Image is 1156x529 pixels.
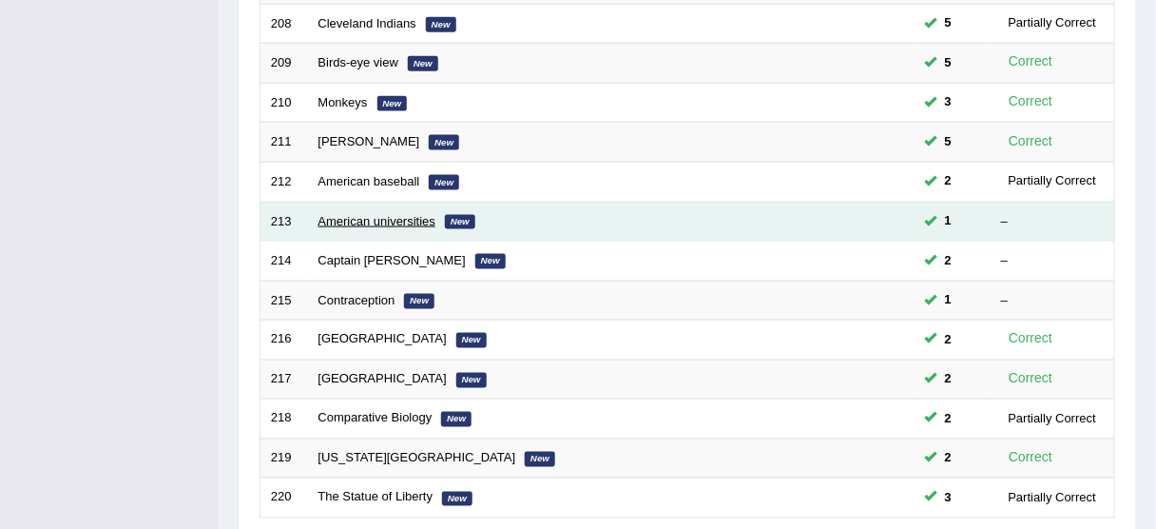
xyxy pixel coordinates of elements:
[318,490,433,504] a: The Statue of Liberty
[318,55,399,69] a: Birds-eye view
[1001,328,1061,350] div: Correct
[318,214,436,228] a: American universities
[937,13,959,33] span: You can still take this question
[318,134,420,148] a: [PERSON_NAME]
[318,95,368,109] a: Monkeys
[318,293,395,307] a: Contraception
[260,479,308,519] td: 220
[318,253,466,267] a: Captain [PERSON_NAME]
[1001,252,1104,270] div: –
[937,448,959,468] span: You can still take this question
[260,321,308,361] td: 216
[318,372,447,386] a: [GEOGRAPHIC_DATA]
[404,294,434,309] em: New
[445,215,475,230] em: New
[937,92,959,112] span: You can still take this question
[426,17,456,32] em: New
[429,175,459,190] em: New
[1001,131,1061,153] div: Correct
[318,16,416,30] a: Cleveland Indians
[937,171,959,191] span: You can still take this question
[937,369,959,389] span: You can still take this question
[318,332,447,346] a: [GEOGRAPHIC_DATA]
[377,96,408,111] em: New
[260,83,308,123] td: 210
[260,202,308,242] td: 213
[456,333,487,348] em: New
[937,211,959,231] span: You can still take this question
[260,44,308,84] td: 209
[1001,447,1061,469] div: Correct
[937,409,959,429] span: You can still take this question
[318,174,420,188] a: American baseball
[318,451,516,465] a: [US_STATE][GEOGRAPHIC_DATA]
[1001,171,1104,191] div: Partially Correct
[441,412,472,427] em: New
[1001,368,1061,390] div: Correct
[260,439,308,479] td: 219
[937,488,959,508] span: You can still take this question
[260,360,308,400] td: 217
[937,53,959,73] span: You can still take this question
[475,254,506,269] em: New
[1001,91,1061,113] div: Correct
[1001,292,1104,310] div: –
[937,330,959,350] span: You can still take this question
[525,452,555,467] em: New
[1001,488,1104,508] div: Partially Correct
[260,400,308,440] td: 218
[260,4,308,44] td: 208
[260,242,308,282] td: 214
[1001,409,1104,429] div: Partially Correct
[1001,13,1104,33] div: Partially Correct
[318,411,433,425] a: Comparative Biology
[408,56,438,71] em: New
[260,123,308,163] td: 211
[456,373,487,388] em: New
[1001,51,1061,73] div: Correct
[260,162,308,202] td: 212
[937,132,959,152] span: You can still take this question
[937,290,959,310] span: You can still take this question
[429,135,459,150] em: New
[1001,213,1104,231] div: –
[260,281,308,321] td: 215
[937,251,959,271] span: You can still take this question
[442,492,472,507] em: New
